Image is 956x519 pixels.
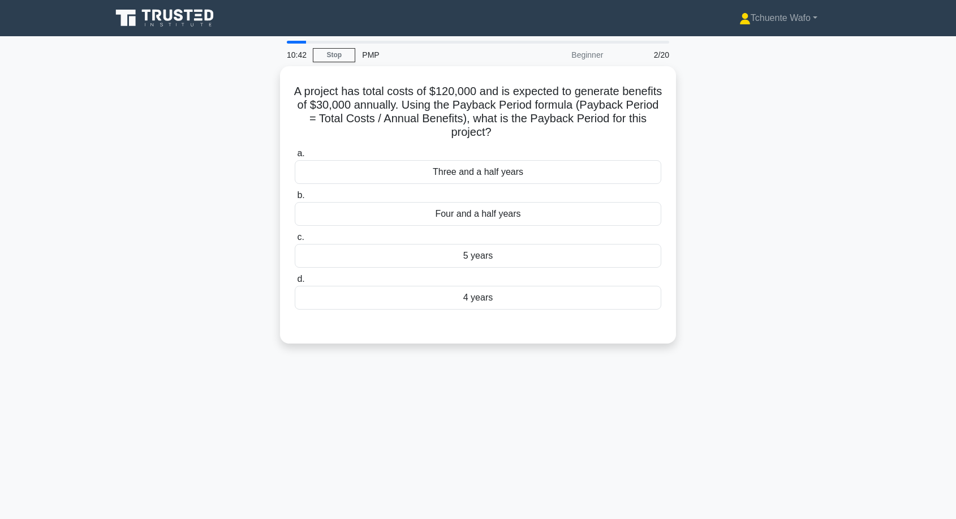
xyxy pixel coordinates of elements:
a: Tchuente Wafo [712,7,845,29]
span: c. [297,232,304,242]
div: Four and a half years [295,202,661,226]
div: Beginner [511,44,610,66]
div: Three and a half years [295,160,661,184]
div: 2/20 [610,44,676,66]
div: PMP [355,44,511,66]
div: 10:42 [280,44,313,66]
div: 4 years [295,286,661,310]
a: Stop [313,48,355,62]
h5: A project has total costs of $120,000 and is expected to generate benefits of $30,000 annually. U... [294,84,662,140]
span: b. [297,190,304,200]
span: a. [297,148,304,158]
span: d. [297,274,304,284]
div: 5 years [295,244,661,268]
